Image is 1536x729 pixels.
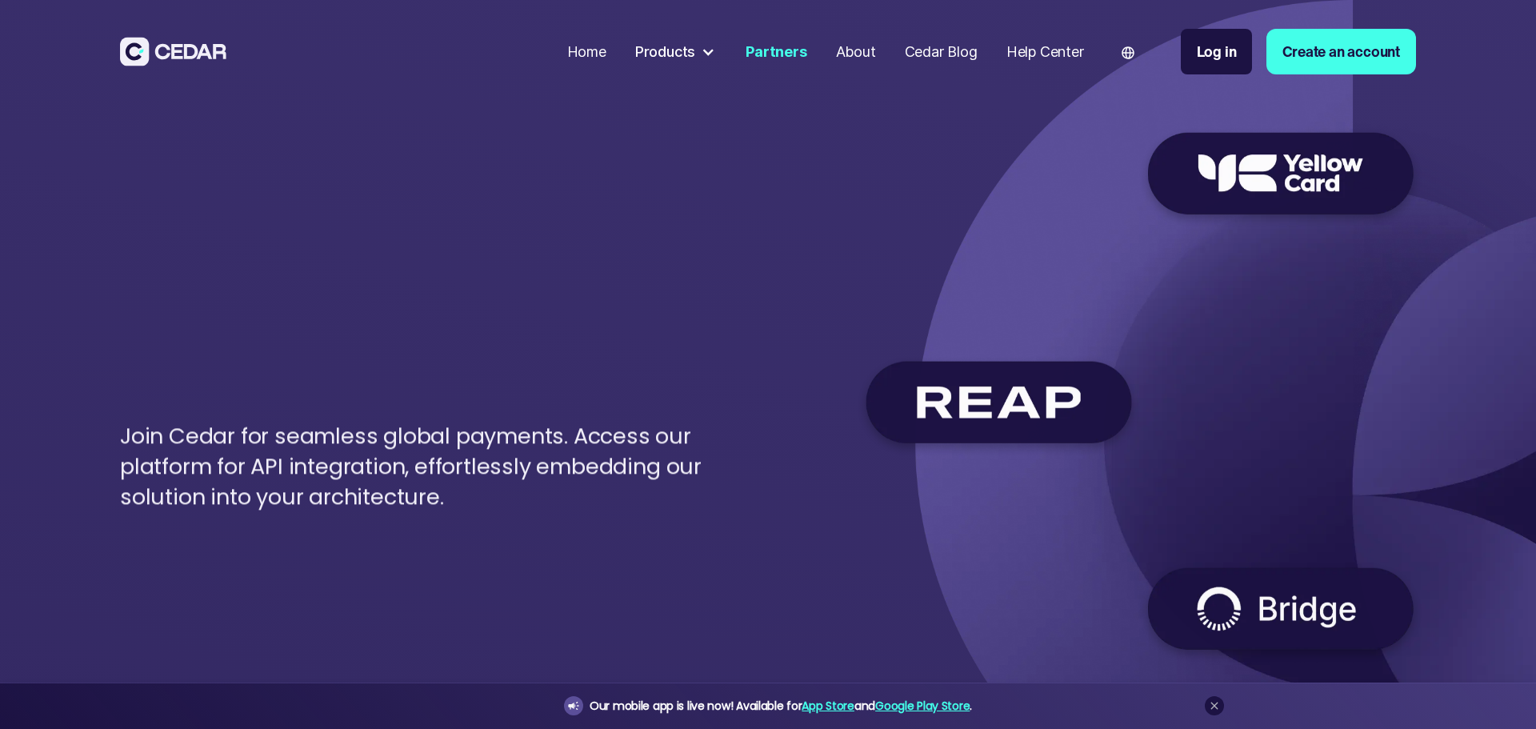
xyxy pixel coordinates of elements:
[1181,29,1253,74] a: Log in
[567,699,580,712] img: announcement
[1266,29,1416,74] a: Create an account
[875,698,970,714] a: Google Play Store
[829,33,883,70] a: About
[567,41,606,62] div: Home
[905,41,978,62] div: Cedar Blog
[635,41,695,62] div: Products
[999,33,1091,70] a: Help Center
[1197,41,1237,62] div: Log in
[590,696,972,716] div: Our mobile app is live now! Available for and .
[628,34,724,70] div: Products
[120,422,774,512] p: Join Cedar for seamless global payments. Access our platform for API integration, effortlessly em...
[802,698,854,714] a: App Store
[746,41,806,62] div: Partners
[738,33,814,70] a: Partners
[560,33,614,70] a: Home
[836,41,876,62] div: About
[1122,46,1134,59] img: world icon
[1006,41,1084,62] div: Help Center
[898,33,985,70] a: Cedar Blog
